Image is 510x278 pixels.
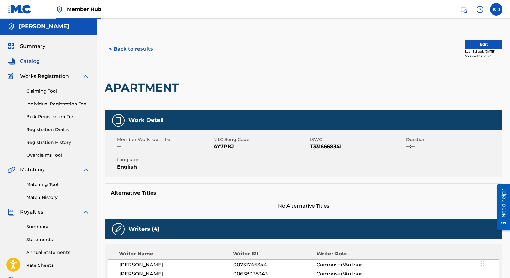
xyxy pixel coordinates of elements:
[460,6,467,13] img: search
[465,49,502,54] div: Last Edited: [DATE]
[8,43,15,50] img: Summary
[128,117,163,124] h5: Work Detail
[67,6,101,13] span: Member Hub
[233,261,317,269] span: 00731746344
[406,136,501,143] span: Duration
[26,152,90,159] a: Overclaims Tool
[8,73,16,80] img: Works Registration
[119,261,233,269] span: [PERSON_NAME]
[26,181,90,188] a: Matching Tool
[476,6,484,13] img: help
[128,225,159,233] h5: Writers (4)
[26,114,90,120] a: Bulk Registration Tool
[317,270,392,278] span: Composer/Author
[317,250,393,258] div: Writer Role
[82,208,90,216] img: expand
[26,126,90,133] a: Registration Drafts
[26,101,90,107] a: Individual Registration Tool
[233,270,317,278] span: 00638038343
[117,163,212,171] span: English
[479,248,510,278] iframe: Chat Widget
[119,270,233,278] span: [PERSON_NAME]
[115,225,122,233] img: Writers
[26,139,90,146] a: Registration History
[26,249,90,256] a: Annual Statements
[20,166,44,174] span: Matching
[105,41,157,57] button: < Back to results
[214,136,308,143] span: MLC Song Code
[8,43,45,50] a: SummarySummary
[26,88,90,94] a: Claiming Tool
[117,157,212,163] span: Language
[117,136,212,143] span: Member Work Identifier
[105,202,502,210] span: No Alternative Titles
[20,73,69,80] span: Works Registration
[8,58,40,65] a: CatalogCatalog
[20,43,45,50] span: Summary
[406,143,501,150] span: --:--
[26,262,90,269] a: Rate Sheets
[214,143,308,150] span: AY7PBJ
[8,166,15,174] img: Matching
[8,208,15,216] img: Royalties
[119,250,233,258] div: Writer Name
[233,250,317,258] div: Writer IPI
[82,166,90,174] img: expand
[115,117,122,124] img: Work Detail
[56,6,63,13] img: Top Rightsholder
[117,143,212,150] span: --
[310,136,405,143] span: ISWC
[19,23,69,30] h5: KYLE P DOWNES
[490,3,502,16] div: User Menu
[82,73,90,80] img: expand
[26,236,90,243] a: Statements
[8,5,32,14] img: MLC Logo
[474,3,486,16] div: Help
[20,208,43,216] span: Royalties
[465,54,502,58] div: Source: The MLC
[20,58,40,65] span: Catalog
[481,254,484,273] div: Drag
[8,58,15,65] img: Catalog
[26,224,90,230] a: Summary
[105,81,182,95] h2: APARTMENT
[492,182,510,232] iframe: Resource Center
[8,23,15,30] img: Accounts
[310,143,405,150] span: T3316668341
[26,194,90,201] a: Match History
[317,261,392,269] span: Composer/Author
[457,3,470,16] a: Public Search
[111,190,496,196] h5: Alternative Titles
[465,40,502,49] button: Edit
